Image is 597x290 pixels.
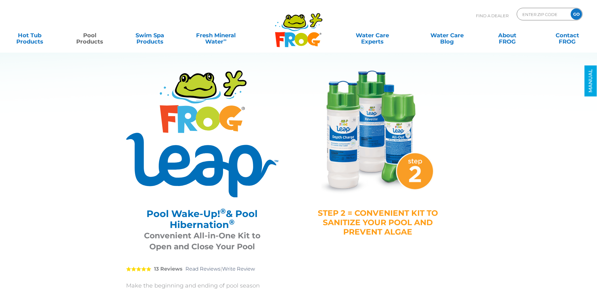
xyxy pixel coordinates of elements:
input: Zip Code Form [522,10,564,19]
a: ContactFROG [544,29,591,42]
a: Water CareBlog [424,29,471,42]
a: PoolProducts [67,29,113,42]
h4: STEP 2 = CONVENIENT KIT TO SANITIZE YOUR POOL AND PREVENT ALGAE [317,208,438,236]
sup: ® [220,207,226,215]
a: Fresh MineralWater∞ [187,29,245,42]
span: 5 [126,267,151,272]
img: Product Logo [126,70,278,197]
a: Read Reviews [185,266,221,272]
a: Water CareExperts [334,29,410,42]
input: GO [571,8,582,20]
strong: 13 Reviews [154,266,183,272]
div: | [126,257,278,281]
h3: Convenient All-in-One Kit to Open and Close Your Pool [134,230,270,252]
h2: Pool Wake-Up! & Pool Hibernation [134,208,270,230]
a: Write Review [222,266,255,272]
a: Hot TubProducts [6,29,53,42]
sup: ∞ [223,37,227,42]
p: Find A Dealer [476,8,509,23]
sup: ® [229,218,235,226]
a: Swim SpaProducts [126,29,173,42]
a: AboutFROG [484,29,530,42]
a: MANUAL [584,65,597,96]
